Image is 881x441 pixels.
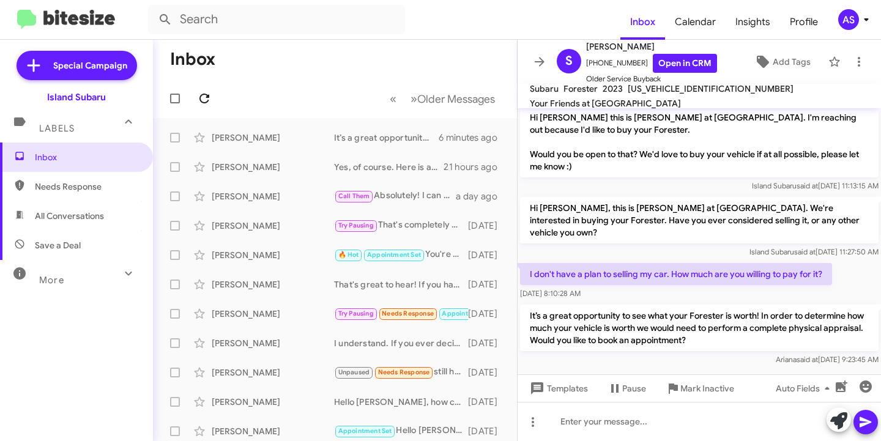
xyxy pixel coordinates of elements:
[334,306,468,321] div: Yes Ty I'll be in touch in a few months
[520,263,832,285] p: I don't have a plan to selling my car. How much are you willing to pay for it?
[586,54,717,73] span: [PHONE_NUMBER]
[794,247,816,256] span: said at
[39,275,64,286] span: More
[17,51,137,80] a: Special Campaign
[468,308,507,320] div: [DATE]
[520,305,879,351] p: It’s a great opportunity to see what your Forester is worth! In order to determine how much your ...
[334,248,468,262] div: You're welcome! Looking forward to seeing you on the 20th at 2:00 PM.
[382,86,404,111] button: Previous
[665,4,726,40] a: Calendar
[797,181,818,190] span: said at
[468,396,507,408] div: [DATE]
[468,278,507,291] div: [DATE]
[378,368,430,376] span: Needs Response
[828,9,868,30] button: AS
[780,4,828,40] a: Profile
[439,132,507,144] div: 6 minutes ago
[39,123,75,134] span: Labels
[598,377,656,399] button: Pause
[334,396,468,408] div: Hello [PERSON_NAME], how can we help you?
[334,365,468,379] div: still have time with lease
[680,377,734,399] span: Mark Inactive
[35,239,81,251] span: Save a Deal
[212,425,334,437] div: [PERSON_NAME]
[653,54,717,73] a: Open in CRM
[35,180,139,193] span: Needs Response
[468,337,507,349] div: [DATE]
[622,377,646,399] span: Pause
[620,4,665,40] a: Inbox
[456,190,507,202] div: a day ago
[520,197,879,243] p: Hi [PERSON_NAME], this is [PERSON_NAME] at [GEOGRAPHIC_DATA]. We're interested in buying your For...
[468,249,507,261] div: [DATE]
[35,151,139,163] span: Inbox
[403,86,502,111] button: Next
[338,309,374,317] span: Try Pausing
[334,424,468,438] div: Hello [PERSON_NAME], as per [PERSON_NAME], we are not interested in the Outback.
[383,86,502,111] nav: Page navigation example
[468,366,507,379] div: [DATE]
[212,396,334,408] div: [PERSON_NAME]
[367,251,421,259] span: Appointment Set
[586,73,717,85] span: Older Service Buyback
[338,192,370,200] span: Call Them
[212,366,334,379] div: [PERSON_NAME]
[520,106,879,177] p: Hi [PERSON_NAME] this is [PERSON_NAME] at [GEOGRAPHIC_DATA]. I'm reaching out because I'd like to...
[776,377,835,399] span: Auto Fields
[527,377,588,399] span: Templates
[212,161,334,173] div: [PERSON_NAME]
[411,91,417,106] span: »
[212,190,334,202] div: [PERSON_NAME]
[212,278,334,291] div: [PERSON_NAME]
[417,92,495,106] span: Older Messages
[656,377,744,399] button: Mark Inactive
[468,220,507,232] div: [DATE]
[382,309,434,317] span: Needs Response
[565,51,573,71] span: S
[766,377,844,399] button: Auto Fields
[334,132,439,144] div: It’s a great opportunity to see what your Forester is worth! In order to determine how much your ...
[518,377,598,399] button: Templates
[170,50,215,69] h1: Inbox
[797,355,818,364] span: said at
[212,132,334,144] div: [PERSON_NAME]
[530,83,559,94] span: Subaru
[776,355,879,364] span: Ariana [DATE] 9:23:45 AM
[444,161,507,173] div: 21 hours ago
[148,5,405,34] input: Search
[334,189,456,203] div: Absolutely! I can follow up with you at the end of the year to discuss your options. Just let me ...
[563,83,598,94] span: Forester
[338,427,392,435] span: Appointment Set
[334,161,444,173] div: Yes, of course. Here is a link to our pre-owned inventory. [URL][DOMAIN_NAME].
[603,83,623,94] span: 2023
[468,425,507,437] div: [DATE]
[390,91,396,106] span: «
[338,368,370,376] span: Unpaused
[773,51,811,73] span: Add Tags
[741,51,822,73] button: Add Tags
[334,218,468,232] div: That's completely understandable! If you're considering selling your vehicle in the future, let u...
[749,247,879,256] span: Island Subaru [DATE] 11:27:50 AM
[520,289,581,298] span: [DATE] 8:10:28 AM
[586,39,717,54] span: [PERSON_NAME]
[338,251,359,259] span: 🔥 Hot
[35,210,104,222] span: All Conversations
[334,278,468,291] div: That's great to hear! If you have any questions or need assistance with your current vehicle, fee...
[47,91,106,103] div: Island Subaru
[838,9,859,30] div: AS
[530,98,681,109] span: Your Friends at [GEOGRAPHIC_DATA]
[338,221,374,229] span: Try Pausing
[628,83,794,94] span: [US_VEHICLE_IDENTIFICATION_NUMBER]
[212,308,334,320] div: [PERSON_NAME]
[212,220,334,232] div: [PERSON_NAME]
[334,337,468,349] div: I understand. If you ever decide to sell your vehicle or have questions in the future, feel free ...
[212,337,334,349] div: [PERSON_NAME]
[442,309,496,317] span: Appointment Set
[752,181,879,190] span: Island Subaru [DATE] 11:13:15 AM
[726,4,780,40] a: Insights
[53,59,127,72] span: Special Campaign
